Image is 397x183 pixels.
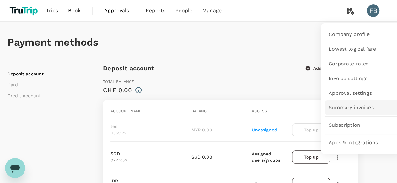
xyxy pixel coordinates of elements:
span: Invoice settings [329,75,367,82]
span: Trips [46,7,58,14]
p: SGD [110,150,120,157]
img: TruTrip logo [8,4,41,18]
li: Credit account [8,93,86,99]
p: MYR 0.00 [191,127,212,133]
span: Balance [191,109,209,113]
span: Unassigned [252,127,277,132]
span: Total balance [103,79,134,84]
span: Approvals [104,7,136,14]
span: Account name [110,109,142,113]
span: Manage [202,7,222,14]
span: Book [68,7,81,14]
span: Lowest logical fare [329,46,376,53]
button: Top up [292,150,330,164]
span: Summary invoices [329,104,373,111]
div: CHF 0.00 [103,85,132,95]
span: Company profile [329,31,370,38]
span: Reports [146,7,165,14]
span: Apps & Integrations [329,139,378,146]
li: Deposit account [8,71,86,77]
span: Corporate rates [329,60,368,68]
li: Card [8,82,86,88]
h6: Deposit account [103,63,154,73]
span: D555122 [110,131,126,135]
span: Approval settings [329,90,372,97]
span: Access [252,109,267,113]
span: Assigned users/groups [252,151,280,163]
button: Add deposit account [306,65,358,71]
span: G777850 [110,158,127,162]
p: tes [110,123,117,130]
div: FB [367,4,379,17]
h1: Payment methods [8,37,389,48]
iframe: Button to launch messaging window [5,158,25,178]
span: Subscription [329,122,360,129]
span: People [175,7,192,14]
p: SGD 0.00 [191,154,212,160]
